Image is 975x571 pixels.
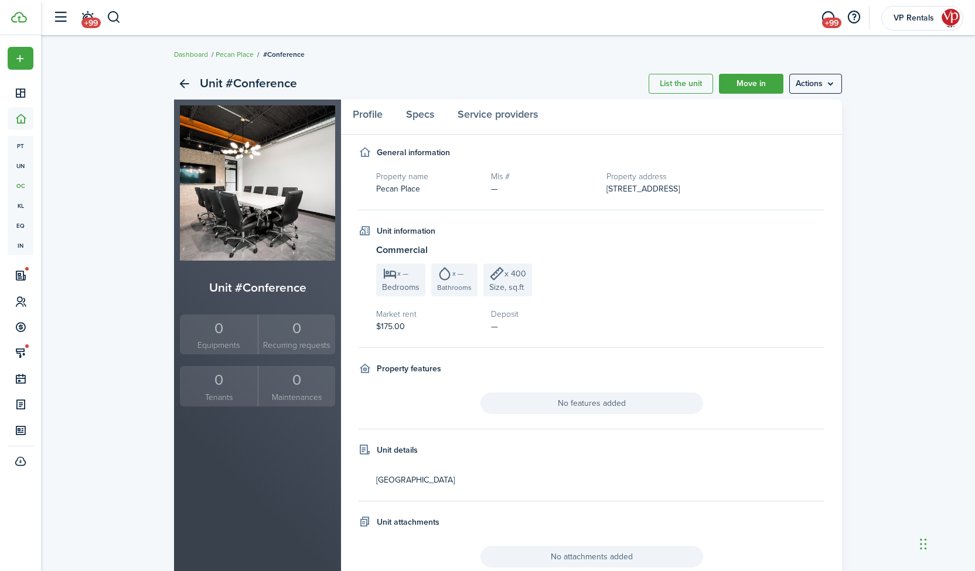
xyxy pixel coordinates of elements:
a: oc [8,176,33,196]
h5: Property address [606,170,825,183]
h5: Property name [376,170,479,183]
h5: Mls # [491,170,594,183]
a: Move in [719,74,783,94]
span: Bedrooms [382,281,420,293]
a: pt [8,136,33,156]
div: 0 [183,369,255,391]
a: Dashboard [174,49,208,60]
div: 0 [261,369,333,391]
span: x 400 [504,268,526,280]
a: kl [8,196,33,216]
span: No features added [480,392,703,414]
span: — [491,183,498,195]
span: $175.00 [376,320,405,333]
h4: Unit details [377,444,418,456]
div: 0 [183,317,255,340]
a: un [8,156,33,176]
span: x — [452,270,463,277]
h2: Unit #Conference [200,74,297,94]
a: 0Equipments [180,314,258,355]
a: Notifications [76,3,98,33]
span: #Conference [263,49,305,60]
button: Open menu [789,74,842,94]
a: eq [8,216,33,235]
span: — [491,320,498,333]
div: 0 [261,317,333,340]
span: Pecan Place [376,183,420,195]
span: +99 [81,18,101,28]
a: 0Tenants [180,366,258,406]
p: [GEOGRAPHIC_DATA] [376,474,824,486]
small: Recurring requests [261,339,333,351]
span: x — [397,270,408,277]
iframe: Chat Widget [916,515,975,571]
small: Tenants [183,391,255,404]
span: Size, sq.ft [489,281,524,293]
h5: Market rent [376,308,479,320]
img: Unit avatar [180,105,335,261]
h4: Property features [377,363,441,375]
button: Search [107,8,121,28]
h4: Unit information [377,225,435,237]
h4: General information [377,146,450,159]
a: List the unit [649,74,713,94]
h2: Unit #Conference [180,278,335,297]
button: Open sidebar [49,6,71,29]
div: Drag [920,526,927,562]
a: Profile [341,100,394,135]
img: VP Rentals [942,9,960,28]
a: Pecan Place [216,49,254,60]
a: Messaging [817,3,839,33]
small: Equipments [183,339,255,351]
img: TenantCloud [11,12,27,23]
a: Service providers [446,100,550,135]
span: VP Rentals [890,14,937,22]
small: Maintenances [261,391,333,404]
a: 0Recurring requests [258,314,336,355]
button: Open resource center [844,8,864,28]
span: [STREET_ADDRESS] [606,183,680,195]
h4: Unit attachments [377,516,439,528]
a: Back [174,74,194,94]
a: 0Maintenances [258,366,336,406]
menu-btn: Actions [789,74,842,94]
span: No attachments added [480,546,703,567]
h5: Deposit [491,308,594,320]
a: Specs [394,100,446,135]
span: Bathrooms [437,282,472,293]
span: +99 [822,18,841,28]
button: Open menu [8,47,33,70]
a: in [8,235,33,255]
h3: Commercial [376,243,824,258]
